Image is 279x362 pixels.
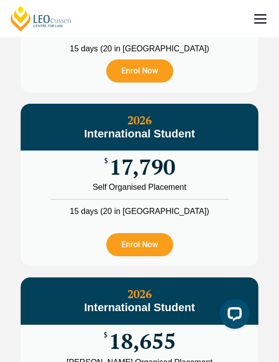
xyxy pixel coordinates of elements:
span: International Student [84,301,195,314]
li: 15 days (20 in [GEOGRAPHIC_DATA]) [21,199,258,215]
h3: 2026 [21,287,258,315]
span: International Student [84,127,195,140]
li: 15 days (20 in [GEOGRAPHIC_DATA]) [21,35,258,54]
span: $ [104,332,107,339]
a: Enrol Now [106,233,173,256]
a: Enrol Now [106,59,173,83]
h3: 2026 [21,114,258,141]
span: 17,790 [109,158,175,176]
iframe: LiveChat chat widget [212,295,254,337]
a: [PERSON_NAME] Centre for Law [9,5,73,32]
div: Self Organised Placement [28,183,251,191]
span: 18,655 [109,332,176,350]
span: $ [104,158,108,165]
